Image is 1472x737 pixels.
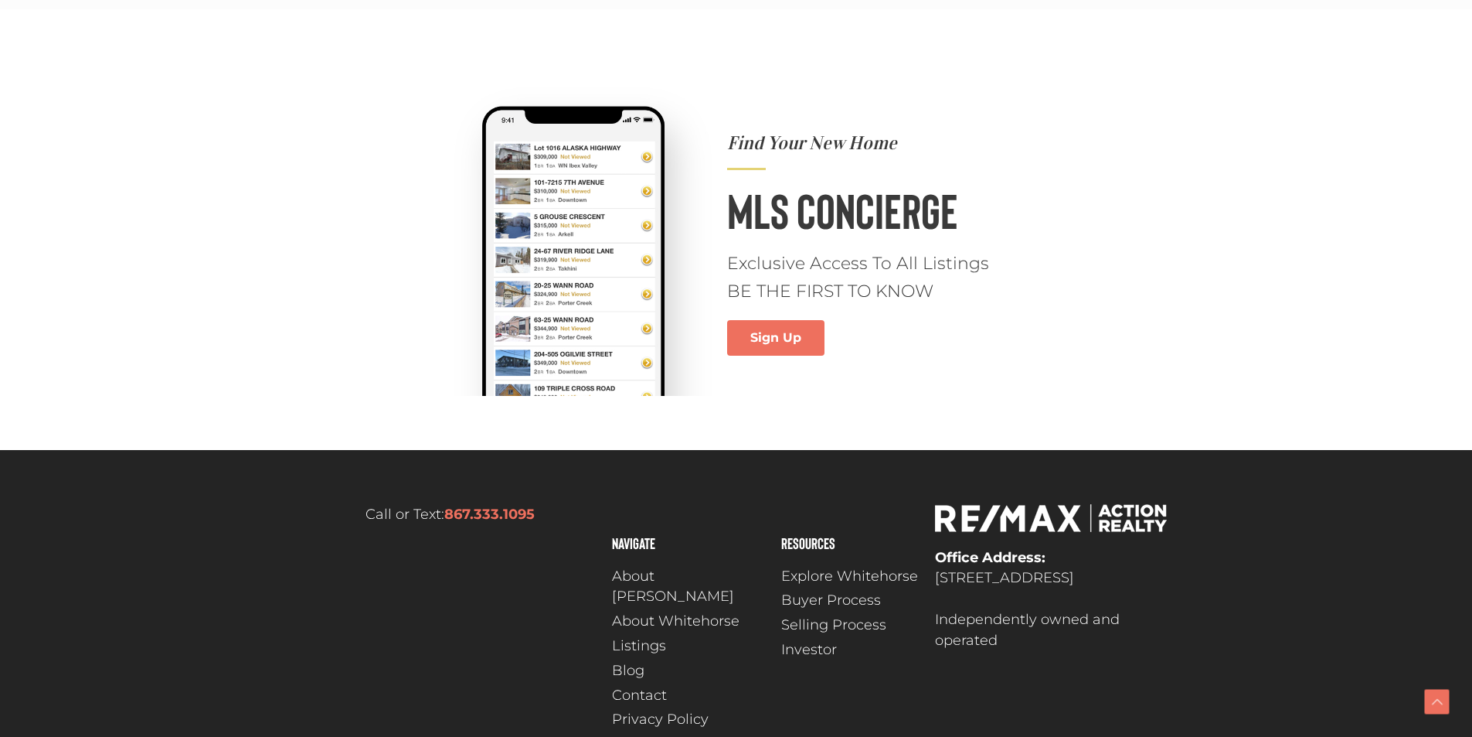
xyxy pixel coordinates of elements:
[781,615,886,636] span: Selling Process
[612,636,666,657] span: Listings
[781,590,920,611] a: Buyer Process
[612,660,766,681] a: Blog
[727,320,824,356] a: Sign Up
[612,611,766,632] a: About Whitehorse
[612,636,766,657] a: Listings
[612,709,766,730] a: Privacy Policy
[612,685,766,706] a: Contact
[781,566,920,587] a: Explore Whitehorse
[781,640,920,660] a: Investor
[727,186,1018,234] h2: MLS Concierge
[304,504,597,525] p: Call or Text:
[781,590,881,611] span: Buyer Process
[612,709,709,730] span: Privacy Policy
[727,250,1018,304] p: Exclusive Access To All Listings BE THE FIRST TO KNOW
[935,549,1045,566] strong: Office Address:
[781,566,918,587] span: Explore Whitehorse
[781,535,920,551] h4: Resources
[727,134,1018,152] h4: Find Your New Home
[935,548,1168,651] p: [STREET_ADDRESS] Independently owned and operated
[750,332,801,344] span: Sign Up
[781,640,837,660] span: Investor
[612,685,667,706] span: Contact
[612,660,644,681] span: Blog
[612,611,739,632] span: About Whitehorse
[781,615,920,636] a: Selling Process
[612,566,766,608] a: About [PERSON_NAME]
[612,535,766,551] h4: Navigate
[444,506,535,523] a: 867.333.1095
